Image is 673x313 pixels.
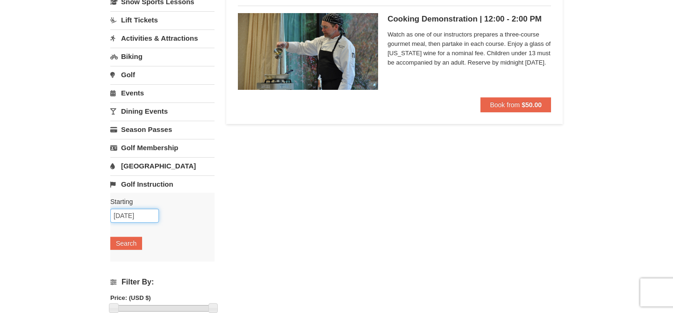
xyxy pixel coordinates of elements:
label: Starting [110,197,208,206]
a: Events [110,84,215,102]
span: Book from [490,101,520,109]
img: 6619865-175-4d47c4b8.jpg [238,13,378,90]
button: Book from $50.00 [480,97,551,112]
a: Golf Instruction [110,175,215,193]
a: Dining Events [110,102,215,120]
button: Search [110,237,142,250]
a: Biking [110,48,215,65]
a: Golf [110,66,215,83]
strong: Price: (USD $) [110,294,151,301]
a: [GEOGRAPHIC_DATA] [110,157,215,175]
strong: $50.00 [522,101,542,109]
a: Golf Membership [110,139,215,156]
a: Season Passes [110,121,215,138]
a: Activities & Attractions [110,29,215,47]
h4: Filter By: [110,278,215,286]
h5: Cooking Demonstration | 12:00 - 2:00 PM [387,15,551,24]
span: Watch as one of our instructors prepares a three-course gourmet meal, then partake in each course... [387,30,551,67]
a: Lift Tickets [110,11,215,29]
